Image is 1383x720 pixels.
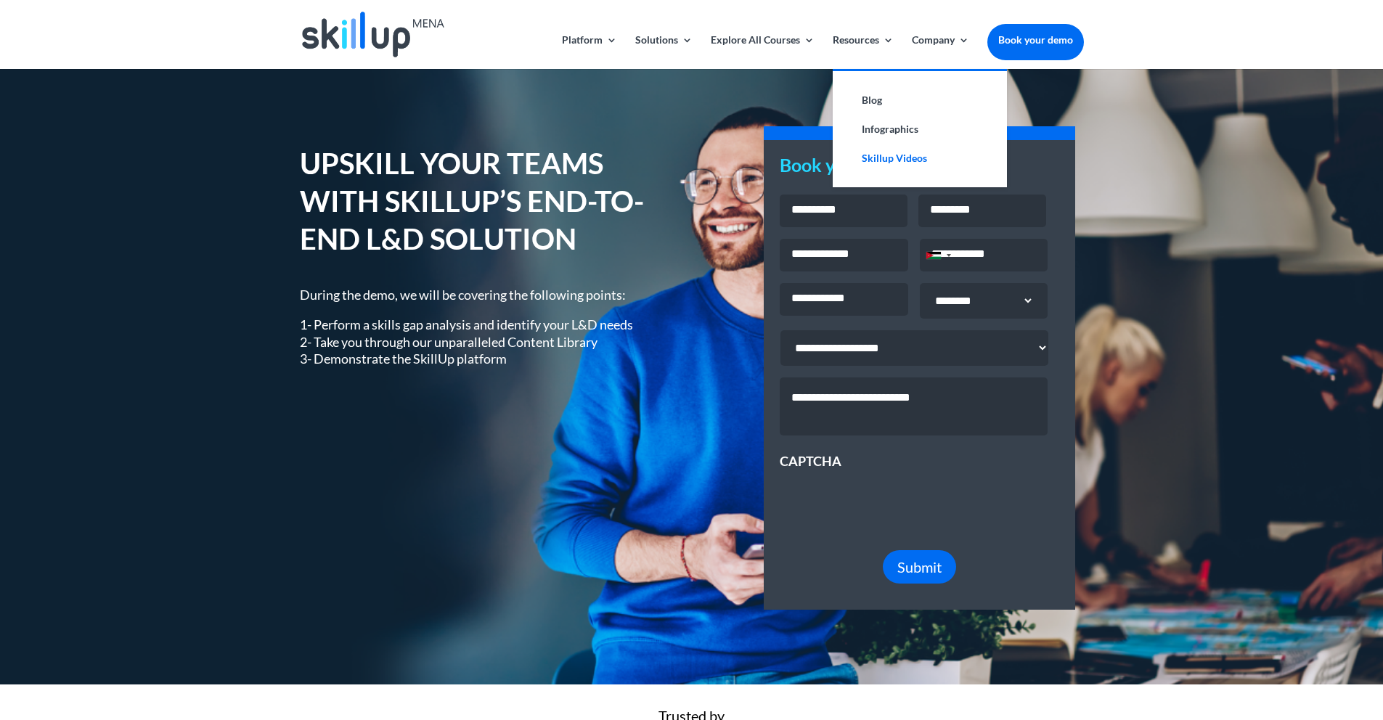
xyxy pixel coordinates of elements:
iframe: reCAPTCHA [780,470,1000,527]
h1: UPSKILL YOUR TEAMS WITH SKILLUP’S END-TO-END L&D SOLUTION [300,144,670,265]
span: Submit [897,558,942,576]
a: Infographics [847,115,992,144]
a: Book your demo [987,24,1084,56]
a: Skillup Videos [847,144,992,173]
a: Resources [833,35,894,69]
iframe: Chat Widget [1134,563,1383,720]
a: Solutions [635,35,693,69]
a: Company [912,35,969,69]
a: Blog [847,86,992,115]
img: Skillup Mena [302,12,444,57]
div: Selected country [921,240,955,271]
a: Explore All Courses [711,35,815,69]
div: During the demo, we will be covering the following points: [300,287,670,368]
h3: Book your demo now [780,156,1059,181]
label: CAPTCHA [780,453,841,470]
p: 1- Perform a skills gap analysis and identify your L&D needs 2- Take you through our unparalleled... [300,316,670,367]
button: Submit [883,550,956,584]
a: Platform [562,35,617,69]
